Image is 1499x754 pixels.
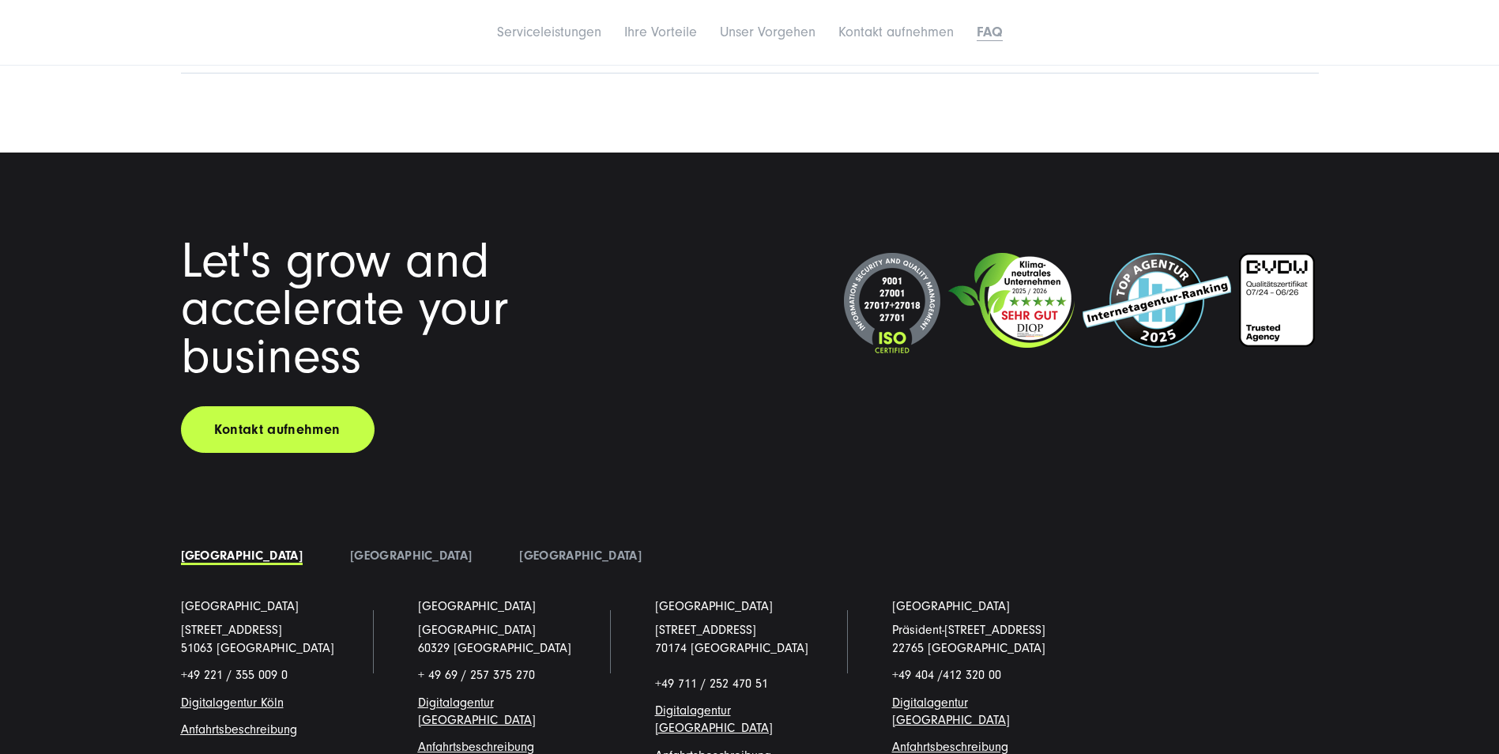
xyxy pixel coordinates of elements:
[418,623,536,637] span: [GEOGRAPHIC_DATA]
[1083,253,1231,348] img: Top Internetagentur und Full Service Digitalagentur SUNZINET - 2024
[892,668,1001,682] span: +49 404 /
[844,253,940,355] img: ISO-Siegel_2024_dunkel
[1239,253,1315,347] img: BVDW-Zertifizierung-Weiß
[655,677,768,691] span: +49 711 / 252 470 51
[181,598,299,615] a: [GEOGRAPHIC_DATA]
[838,24,954,40] a: Kontakt aufnehmen
[418,598,536,615] a: [GEOGRAPHIC_DATA]
[181,666,371,684] p: +49 221 / 355 009 0
[977,24,1003,40] a: FAQ
[418,740,534,754] span: g
[181,232,508,386] span: Let's grow and accelerate your business
[418,696,536,727] a: Digitalagentur [GEOGRAPHIC_DATA]
[892,598,1010,615] a: [GEOGRAPHIC_DATA]
[624,24,697,40] a: Ihre Vorteile
[892,740,1008,754] a: Anfahrtsbeschreibung
[655,598,773,615] a: [GEOGRAPHIC_DATA]
[519,549,641,563] a: [GEOGRAPHIC_DATA]
[350,549,472,563] a: [GEOGRAPHIC_DATA]
[497,24,601,40] a: Serviceleistungen
[181,641,334,655] a: 51063 [GEOGRAPHIC_DATA]
[655,623,756,637] a: [STREET_ADDRESS]
[418,641,571,655] a: 60329 [GEOGRAPHIC_DATA]
[181,696,277,710] a: Digitalagentur Köl
[181,549,303,563] a: [GEOGRAPHIC_DATA]
[655,703,773,735] a: Digitalagentur [GEOGRAPHIC_DATA]
[181,406,375,453] a: Kontakt aufnehmen
[892,696,1010,727] a: Digitalagentur [GEOGRAPHIC_DATA]
[655,641,808,655] a: 70174 [GEOGRAPHIC_DATA]
[418,740,527,754] a: Anfahrtsbeschreibun
[720,24,815,40] a: Unser Vorgehen
[181,722,297,737] a: Anfahrtsbeschreibung
[181,623,282,637] a: [STREET_ADDRESS]
[277,696,284,710] a: n
[418,668,535,682] span: + 49 69 / 257 375 270
[948,253,1075,348] img: Klimaneutrales Unternehmen SUNZINET GmbH
[892,621,1082,657] p: Präsident-[STREET_ADDRESS] 22765 [GEOGRAPHIC_DATA]
[943,668,1001,682] span: 412 320 00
